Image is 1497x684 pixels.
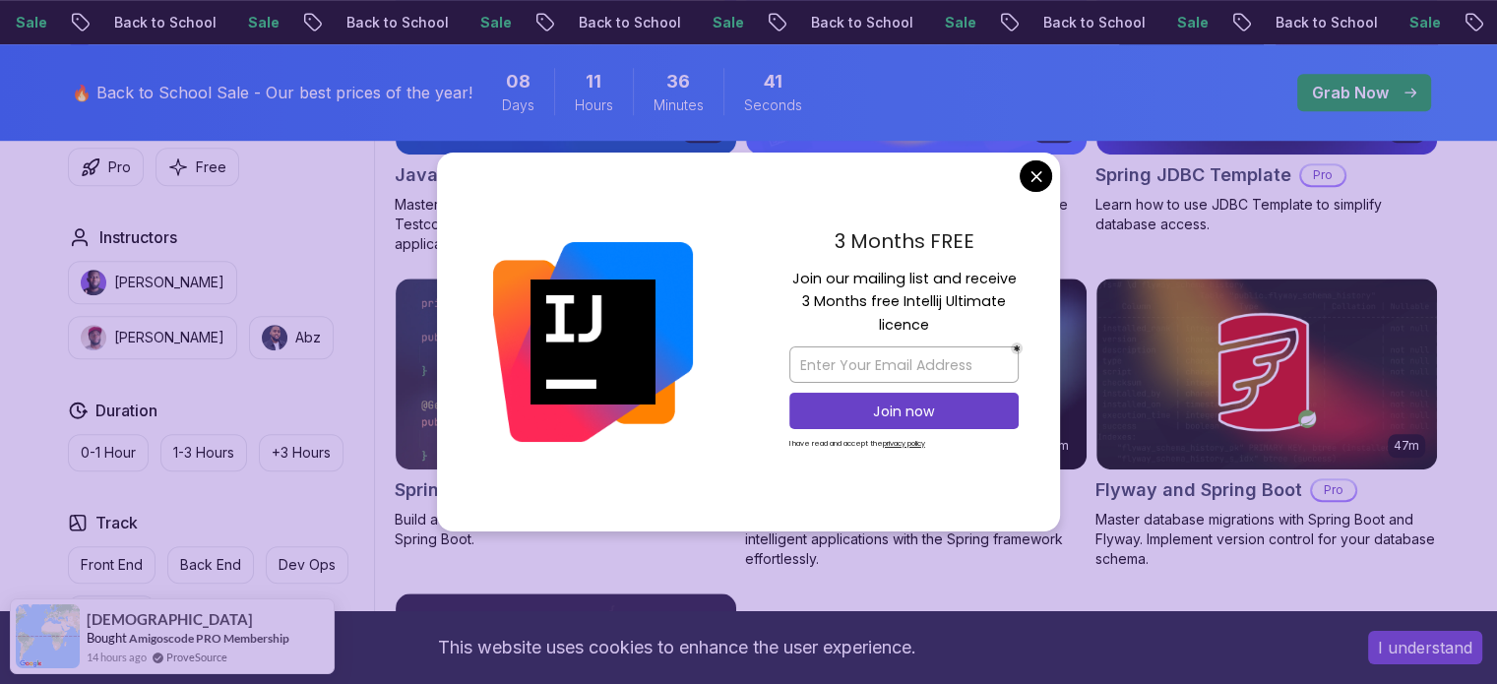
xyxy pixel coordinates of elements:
[156,148,239,186] button: Free
[68,434,149,471] button: 0-1 Hour
[95,399,157,422] h2: Duration
[780,13,914,32] p: Back to School
[272,443,331,463] p: +3 Hours
[1095,161,1291,189] h2: Spring JDBC Template
[1147,13,1210,32] p: Sale
[1394,438,1419,454] p: 47m
[16,604,80,668] img: provesource social proof notification image
[1312,81,1389,104] p: Grab Now
[395,510,737,549] p: Build a fully functional Product API from scratch with Spring Boot.
[316,13,450,32] p: Back to School
[666,68,690,95] span: 36 Minutes
[81,555,143,575] p: Front End
[196,157,226,177] p: Free
[108,157,131,177] p: Pro
[87,649,147,665] span: 14 hours ago
[396,279,736,469] img: Spring Boot Product API card
[502,95,534,115] span: Days
[654,95,704,115] span: Minutes
[87,630,127,646] span: Bought
[395,161,610,189] h2: Java Integration Testing
[1379,13,1442,32] p: Sale
[682,13,745,32] p: Sale
[744,95,802,115] span: Seconds
[279,555,336,575] p: Dev Ops
[1095,510,1438,569] p: Master database migrations with Spring Boot and Flyway. Implement version control for your databa...
[72,81,472,104] p: 🔥 Back to School Sale - Our best prices of the year!
[249,316,334,359] button: instructor imgAbz
[395,476,603,504] h2: Spring Boot Product API
[68,148,144,186] button: Pro
[84,13,218,32] p: Back to School
[1312,480,1355,500] p: Pro
[395,278,737,549] a: Spring Boot Product API card2.09hSpring Boot Product APIProBuild a fully functional Product API f...
[1095,476,1302,504] h2: Flyway and Spring Boot
[1368,631,1482,664] button: Accept cookies
[87,611,253,628] span: [DEMOGRAPHIC_DATA]
[1096,279,1437,469] img: Flyway and Spring Boot card
[81,270,106,295] img: instructor img
[262,325,287,350] img: instructor img
[99,225,177,249] h2: Instructors
[15,626,1339,669] div: This website uses cookies to enhance the user experience.
[173,443,234,463] p: 1-3 Hours
[1245,13,1379,32] p: Back to School
[259,434,343,471] button: +3 Hours
[114,328,224,347] p: [PERSON_NAME]
[166,649,227,665] a: ProveSource
[180,555,241,575] p: Back End
[68,595,156,633] button: Full Stack
[586,68,601,95] span: 11 Hours
[167,546,254,584] button: Back End
[1013,13,1147,32] p: Back to School
[81,325,106,350] img: instructor img
[266,546,348,584] button: Dev Ops
[218,13,281,32] p: Sale
[1301,165,1344,185] p: Pro
[160,434,247,471] button: 1-3 Hours
[548,13,682,32] p: Back to School
[450,13,513,32] p: Sale
[68,261,237,304] button: instructor img[PERSON_NAME]
[914,13,977,32] p: Sale
[745,510,1088,569] p: Welcome to the Spring AI course! Learn to build intelligent applications with the Spring framewor...
[68,316,237,359] button: instructor img[PERSON_NAME]
[1095,278,1438,569] a: Flyway and Spring Boot card47mFlyway and Spring BootProMaster database migrations with Spring Boo...
[506,68,530,95] span: 8 Days
[575,95,613,115] span: Hours
[395,195,737,254] p: Master Java integration testing with Spring Boot, Testcontainers, and WebTestClient for robust ap...
[129,631,289,646] a: Amigoscode PRO Membership
[295,328,321,347] p: Abz
[68,546,156,584] button: Front End
[764,68,782,95] span: 41 Seconds
[81,443,136,463] p: 0-1 Hour
[114,273,224,292] p: [PERSON_NAME]
[95,511,138,534] h2: Track
[1095,195,1438,234] p: Learn how to use JDBC Template to simplify database access.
